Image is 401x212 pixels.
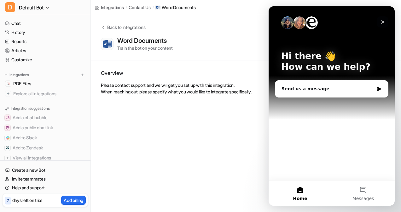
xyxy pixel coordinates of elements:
button: Add to SlackAdd to Slack [3,133,88,143]
a: Word Documents iconWord Documents [155,4,195,11]
a: History [3,28,88,37]
button: Integrations [3,72,31,78]
a: Chat [3,19,88,28]
button: Add to ZendeskAdd to Zendesk [3,143,88,153]
a: Help and support [3,183,88,192]
span: PDF Files [13,81,31,87]
button: Back to integrations [101,24,145,37]
img: expand menu [4,73,8,77]
img: Add a public chat link [6,126,9,130]
a: Explore all integrations [3,89,88,98]
button: Add a public chat linkAdd a public chat link [3,123,88,133]
span: Explore all integrations [13,89,85,99]
img: Word Documents [103,40,112,48]
a: Create a new Bot [3,166,88,175]
button: View all integrationsView all integrations [3,153,88,163]
a: Invite teammates [3,175,88,183]
span: Default Bot [19,3,44,12]
button: Add billing [61,196,86,205]
p: Integrations [9,72,29,77]
img: Word Documents icon [156,6,160,9]
p: 7 [7,198,9,204]
p: Integration suggestions [11,106,49,111]
a: Reports [3,37,88,46]
span: / [126,5,127,10]
a: Articles [3,46,88,55]
img: PDF Files [6,82,10,86]
a: contact us [129,4,150,11]
p: Word Documents [162,4,195,11]
p: Please contact support and we will get you set up with this integration. When reaching out, pleas... [101,82,391,95]
button: Add a chat bubbleAdd a chat bubble [3,113,88,123]
a: Integrations [95,4,124,11]
img: View all integrations [6,156,9,160]
iframe: Intercom live chat [269,6,395,206]
img: explore all integrations [5,91,11,97]
img: Add a chat bubble [6,116,9,120]
img: Add to Zendesk [6,146,9,150]
img: menu_add.svg [80,73,84,77]
div: Word Documents [117,37,169,44]
div: Integrations [101,4,124,11]
p: Add billing [64,197,83,204]
img: Add to Slack [6,136,9,140]
div: Back to integrations [105,24,145,31]
span: D [5,2,15,12]
div: Train the bot on your content [117,45,173,51]
a: Customize [3,55,88,64]
p: days left on trial [12,197,42,204]
span: / [153,5,154,10]
a: PDF FilesPDF Files [3,79,88,88]
h2: Overview [101,69,391,77]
